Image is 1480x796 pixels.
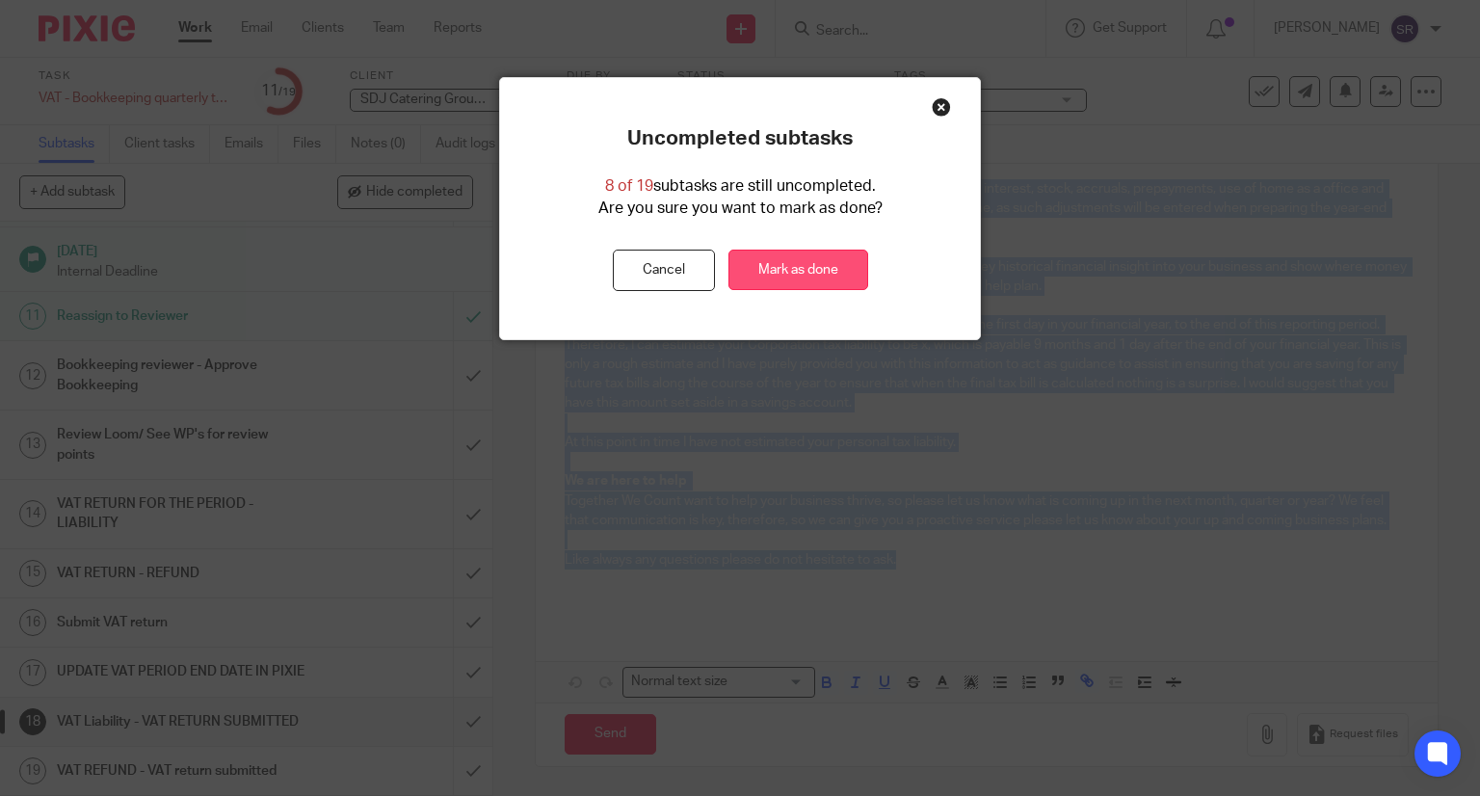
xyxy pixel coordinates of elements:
p: Uncompleted subtasks [627,126,853,151]
p: Are you sure you want to mark as done? [598,198,883,220]
div: Close this dialog window [932,97,951,117]
p: subtasks are still uncompleted. [605,175,876,198]
button: Cancel [613,250,715,291]
a: Mark as done [728,250,868,291]
span: 8 of 19 [605,178,653,194]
